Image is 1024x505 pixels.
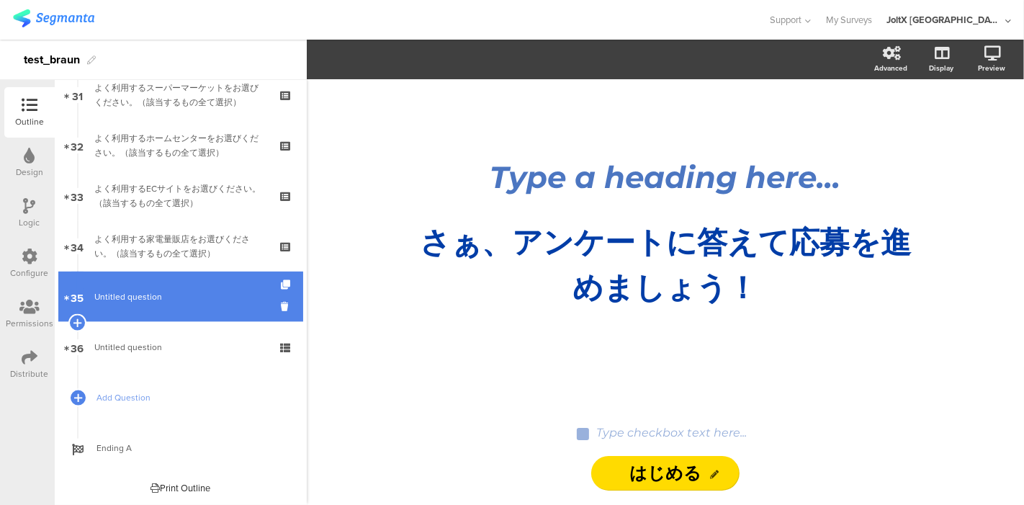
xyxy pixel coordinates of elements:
img: segmanta logo [13,9,94,27]
span: 31 [72,87,83,103]
div: test_braun [24,48,80,71]
i: Duplicate [281,280,293,290]
div: Advanced [874,63,907,73]
div: Outline [15,115,44,128]
div: よく利用するECサイトをお選びください。（該当するもの全て選択） [94,182,266,210]
div: よく利用するスーパーマーケットをお選びください。（該当するもの全て選択） [94,81,266,110]
span: 34 [71,238,84,254]
a: 35 Untitled question [58,272,303,322]
a: Ending A [58,423,303,473]
div: Design [16,166,43,179]
div: Type a heading here... [399,158,932,196]
a: 34 よく利用する家電量販店をお選びください。（該当するもの全て選択） [58,221,303,272]
div: Configure [11,267,49,280]
span: Ending A [96,441,281,455]
span: 36 [71,339,84,355]
div: Print Outline [151,481,211,495]
input: Start [591,456,740,491]
span: Add Question [96,390,281,405]
div: Type checkbox text here... [596,426,747,439]
div: Permissions [6,317,53,330]
strong: さぁ、ア ンケートに答えて応募を進めましょう！ [420,223,911,306]
i: Delete [281,300,293,313]
div: よく利用するホームセンターをお選びください。（該当するもの全て選択） [94,131,266,160]
span: 35 [71,289,84,305]
span: Support [771,13,802,27]
span: Untitled question [94,341,162,354]
div: JoltX [GEOGRAPHIC_DATA] [886,13,1002,27]
a: 31 よく利用するスーパーマーケットをお選びください。（該当するもの全て選択） [58,70,303,120]
div: Display [929,63,953,73]
a: 32 よく利用するホームセンターをお選びください。（該当するもの全て選択） [58,120,303,171]
span: Untitled question [94,290,162,303]
div: Preview [978,63,1005,73]
span: 33 [71,188,84,204]
span: 32 [71,138,84,153]
div: よく利用する家電量販店をお選びください。（該当するもの全て選択） [94,232,266,261]
div: Distribute [11,367,49,380]
a: 36 Untitled question [58,322,303,372]
a: 33 よく利用するECサイトをお選びください。（該当するもの全て選択） [58,171,303,221]
div: Logic [19,216,40,229]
